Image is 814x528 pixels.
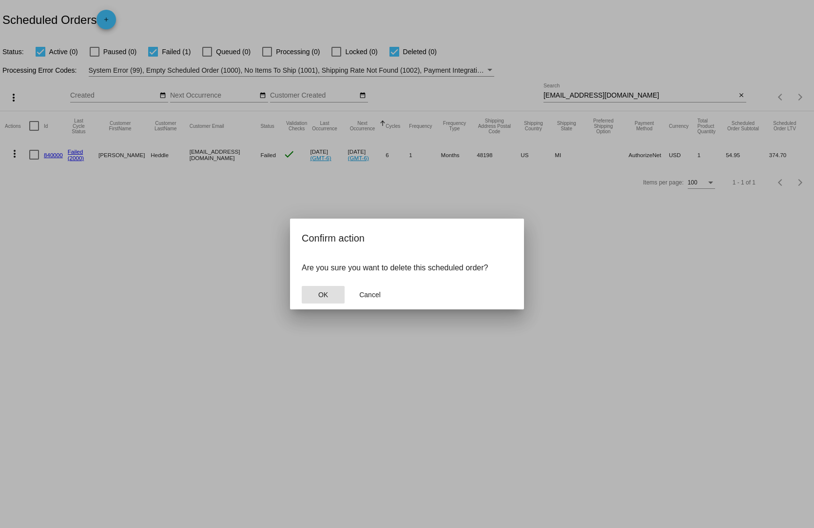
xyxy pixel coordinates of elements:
h2: Confirm action [302,230,512,246]
button: Close dialog [349,286,391,304]
button: Close dialog [302,286,345,304]
span: OK [318,291,328,299]
p: Are you sure you want to delete this scheduled order? [302,264,512,272]
span: Cancel [359,291,381,299]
